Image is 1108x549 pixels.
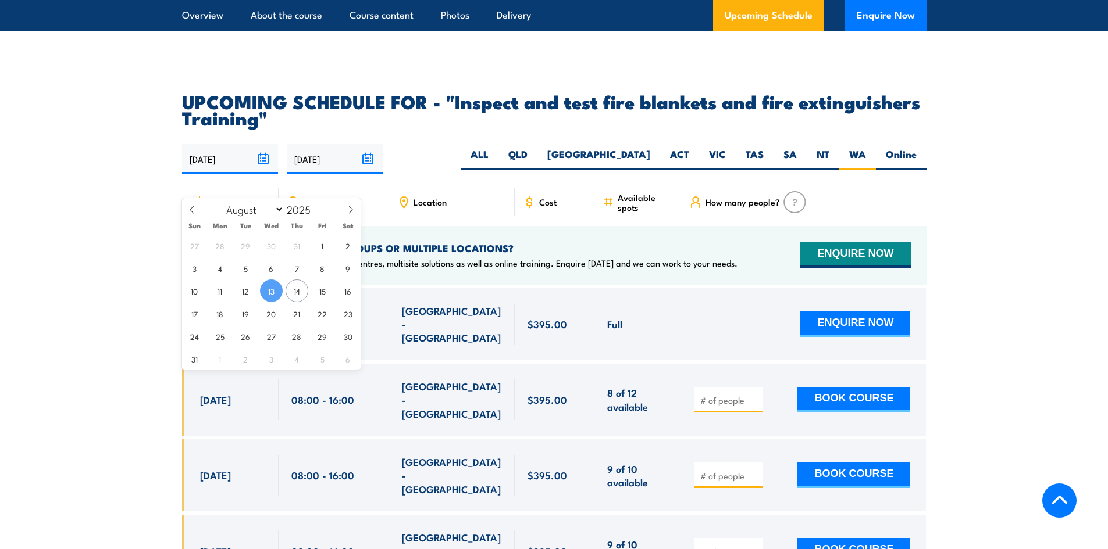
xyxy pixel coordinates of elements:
[286,257,308,279] span: August 7, 2025
[286,234,308,257] span: July 31, 2025
[528,468,567,482] span: $395.00
[260,234,283,257] span: July 30, 2025
[183,279,206,302] span: August 10, 2025
[311,279,334,302] span: August 15, 2025
[414,197,447,207] span: Location
[260,257,283,279] span: August 6, 2025
[337,257,359,279] span: August 9, 2025
[303,197,321,207] span: Time
[839,148,876,170] label: WA
[337,234,359,257] span: August 2, 2025
[461,148,498,170] label: ALL
[607,317,622,331] span: Full
[337,302,359,325] span: August 23, 2025
[607,386,668,413] span: 8 of 12 available
[498,148,537,170] label: QLD
[700,394,758,406] input: # of people
[209,347,231,370] span: September 1, 2025
[337,347,359,370] span: September 6, 2025
[402,379,502,420] span: [GEOGRAPHIC_DATA] - [GEOGRAPHIC_DATA]
[800,311,910,337] button: ENQUIRE NOW
[260,325,283,347] span: August 27, 2025
[402,304,502,345] span: [GEOGRAPHIC_DATA] - [GEOGRAPHIC_DATA]
[183,347,206,370] span: August 31, 2025
[209,279,231,302] span: August 11, 2025
[291,468,354,482] span: 08:00 - 16:00
[607,462,668,489] span: 9 of 10 available
[260,347,283,370] span: September 3, 2025
[876,148,927,170] label: Online
[183,302,206,325] span: August 17, 2025
[200,468,231,482] span: [DATE]
[209,325,231,347] span: August 25, 2025
[528,317,567,331] span: $395.00
[182,93,927,125] h2: UPCOMING SCHEDULE FOR - "Inspect and test fire blankets and fire extinguishers Training"
[618,192,673,212] span: Available spots
[311,347,334,370] span: September 5, 2025
[286,279,308,302] span: August 14, 2025
[260,302,283,325] span: August 20, 2025
[700,470,758,482] input: # of people
[807,148,839,170] label: NT
[309,222,335,229] span: Fri
[286,302,308,325] span: August 21, 2025
[797,387,910,412] button: BOOK COURSE
[258,222,284,229] span: Wed
[311,325,334,347] span: August 29, 2025
[200,257,738,269] p: We offer onsite training, training at our centres, multisite solutions as well as online training...
[206,197,225,207] span: Date
[736,148,774,170] label: TAS
[311,234,334,257] span: August 1, 2025
[182,144,278,174] input: From date
[335,222,361,229] span: Sat
[260,279,283,302] span: August 13, 2025
[337,279,359,302] span: August 16, 2025
[284,202,322,216] input: Year
[286,347,308,370] span: September 4, 2025
[539,197,557,207] span: Cost
[537,148,660,170] label: [GEOGRAPHIC_DATA]
[660,148,699,170] label: ACT
[284,222,309,229] span: Thu
[287,144,383,174] input: To date
[183,325,206,347] span: August 24, 2025
[209,257,231,279] span: August 4, 2025
[234,325,257,347] span: August 26, 2025
[233,222,258,229] span: Tue
[311,257,334,279] span: August 8, 2025
[234,279,257,302] span: August 12, 2025
[337,325,359,347] span: August 30, 2025
[200,242,738,254] h4: NEED TRAINING FOR LARGER GROUPS OR MULTIPLE LOCATIONS?
[286,325,308,347] span: August 28, 2025
[699,148,736,170] label: VIC
[209,302,231,325] span: August 18, 2025
[291,393,354,406] span: 08:00 - 16:00
[234,234,257,257] span: July 29, 2025
[207,222,233,229] span: Mon
[402,455,502,496] span: [GEOGRAPHIC_DATA] - [GEOGRAPHIC_DATA]
[774,148,807,170] label: SA
[234,257,257,279] span: August 5, 2025
[209,234,231,257] span: July 28, 2025
[183,257,206,279] span: August 3, 2025
[706,197,780,207] span: How many people?
[528,393,567,406] span: $395.00
[797,462,910,488] button: BOOK COURSE
[800,242,910,268] button: ENQUIRE NOW
[182,222,208,229] span: Sun
[220,202,284,217] select: Month
[234,302,257,325] span: August 19, 2025
[234,347,257,370] span: September 2, 2025
[311,302,334,325] span: August 22, 2025
[183,234,206,257] span: July 27, 2025
[200,393,231,406] span: [DATE]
